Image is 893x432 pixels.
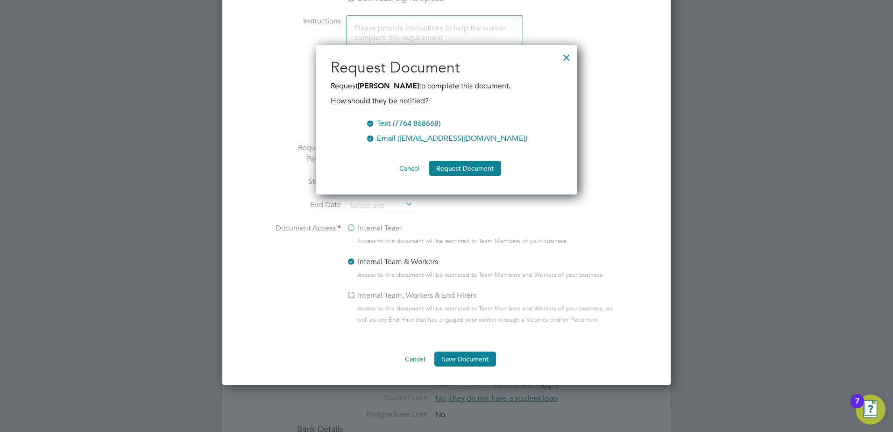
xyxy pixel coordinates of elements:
span: Access to this document will be restricted to Team Members of your business. [357,236,568,247]
label: Internal Team, Workers & End Hirers [347,290,476,301]
div: Email ([EMAIL_ADDRESS][DOMAIN_NAME]) [377,133,527,144]
button: Save Document [434,352,496,367]
button: Cancel [392,161,427,176]
div: Request to complete this document. [331,80,562,107]
div: Text (7764 868668) [377,118,440,129]
label: Internal Team & Workers [347,256,438,267]
label: Start Date [271,176,341,188]
button: Cancel [397,352,432,367]
label: Required For Payment [271,142,341,165]
div: 7 [855,401,859,413]
label: Document Access [271,223,341,333]
label: Instructions [271,15,341,93]
b: [PERSON_NAME] [358,81,419,90]
div: How should they be notified? [331,92,562,107]
label: End Date [271,199,341,211]
span: Access to this document will be restricted to Team Members and Workers of your business. [357,269,604,281]
span: Access to this document will be restricted to Team Members and Workers of your business, as well ... [357,303,622,325]
button: Open Resource Center, 7 new notifications [856,395,886,425]
input: Select one [347,199,413,213]
label: Internal Team [347,223,402,234]
button: Request Document [429,161,501,176]
h2: Request Document [331,58,562,78]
